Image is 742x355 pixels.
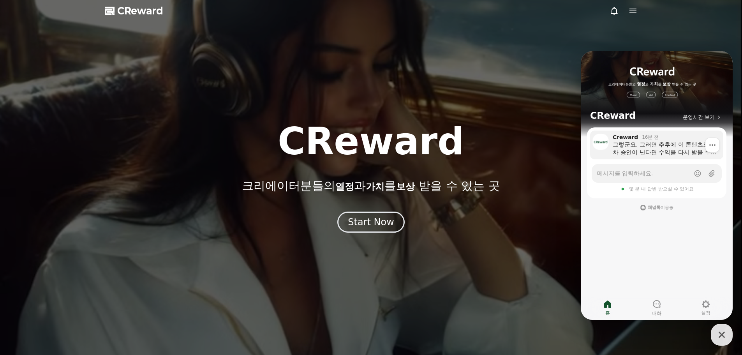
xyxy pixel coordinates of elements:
p: 크리에이터분들의 과 를 받을 수 있는 곳 [242,179,500,193]
a: Start Now [337,219,405,227]
h1: CReward [278,123,464,160]
span: 가치 [366,181,384,192]
span: 보상 [396,181,415,192]
div: Start Now [348,216,394,228]
iframe: Channel chat [581,51,733,320]
span: CReward [117,5,163,17]
a: CReward [105,5,163,17]
button: Start Now [337,212,405,233]
span: 열정 [335,181,354,192]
